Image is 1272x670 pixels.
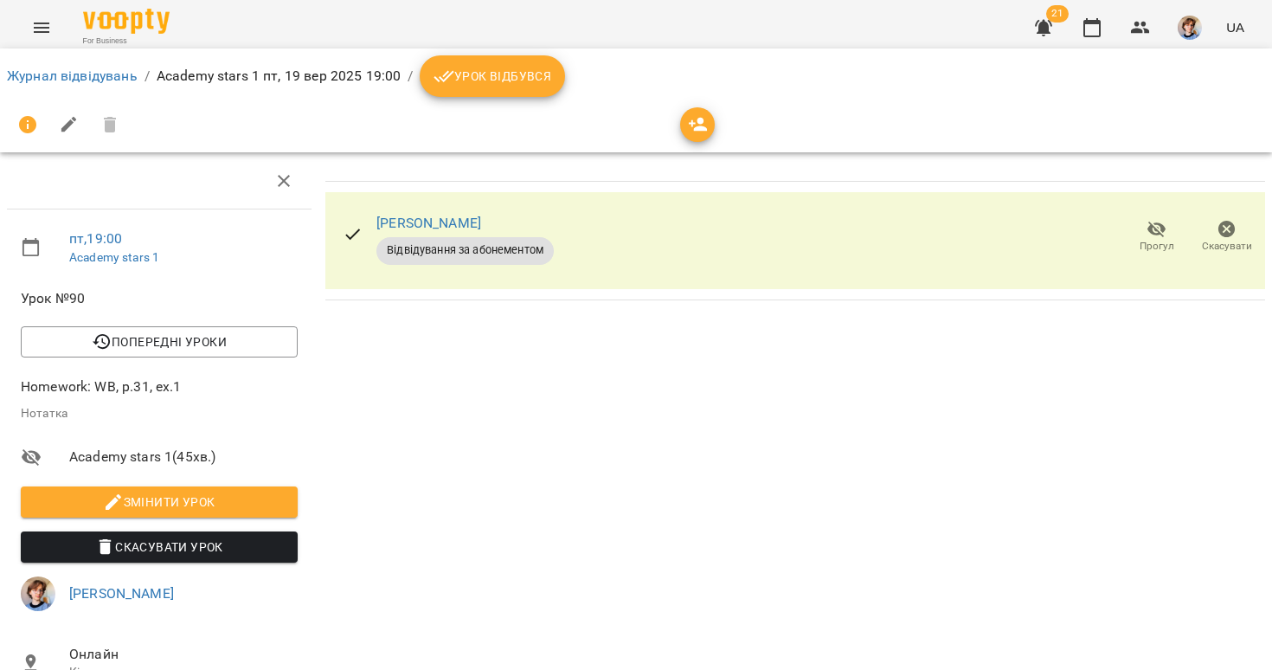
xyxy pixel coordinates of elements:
[21,531,298,563] button: Скасувати Урок
[145,66,150,87] li: /
[1202,239,1252,254] span: Скасувати
[69,230,122,247] a: пт , 19:00
[35,332,284,352] span: Попередні уроки
[434,66,551,87] span: Урок відбувся
[1046,5,1069,23] span: 21
[376,242,554,258] span: Відвідування за абонементом
[69,447,298,467] span: Academy stars 1 ( 45 хв. )
[21,577,55,611] img: 139762f8360b8d23236e3ef819c7dd37.jpg
[21,288,298,309] span: Урок №90
[1219,11,1251,43] button: UA
[35,492,284,512] span: Змінити урок
[69,585,174,602] a: [PERSON_NAME]
[21,7,62,48] button: Menu
[21,405,298,422] p: Нотатка
[21,377,298,397] p: Homework: WB, p.31, ex.1
[420,55,565,97] button: Урок відбувся
[1192,213,1262,261] button: Скасувати
[83,9,170,34] img: Voopty Logo
[83,35,170,47] span: For Business
[7,68,138,84] a: Журнал відвідувань
[1140,239,1174,254] span: Прогул
[21,486,298,518] button: Змінити урок
[376,215,481,231] a: [PERSON_NAME]
[157,66,401,87] p: Academy stars 1 пт, 19 вер 2025 19:00
[1121,213,1192,261] button: Прогул
[1226,18,1244,36] span: UA
[21,326,298,358] button: Попередні уроки
[69,250,159,264] a: Academy stars 1
[408,66,413,87] li: /
[35,537,284,557] span: Скасувати Урок
[69,644,298,665] span: Онлайн
[7,55,1265,97] nav: breadcrumb
[1178,16,1202,40] img: 139762f8360b8d23236e3ef819c7dd37.jpg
